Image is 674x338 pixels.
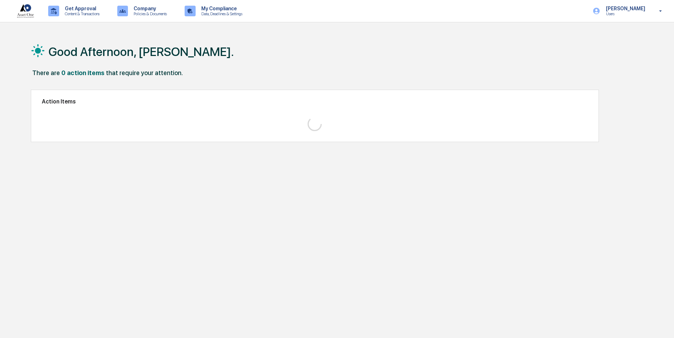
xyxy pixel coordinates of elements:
[196,6,246,11] p: My Compliance
[128,11,170,16] p: Policies & Documents
[128,6,170,11] p: Company
[600,6,649,11] p: [PERSON_NAME]
[32,69,60,77] div: There are
[61,69,105,77] div: 0 action items
[600,11,649,16] p: Users
[17,4,34,18] img: logo
[49,45,234,59] h1: Good Afternoon, [PERSON_NAME].
[59,6,103,11] p: Get Approval
[106,69,183,77] div: that require your attention.
[196,11,246,16] p: Data, Deadlines & Settings
[42,98,588,105] h2: Action Items
[59,11,103,16] p: Content & Transactions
